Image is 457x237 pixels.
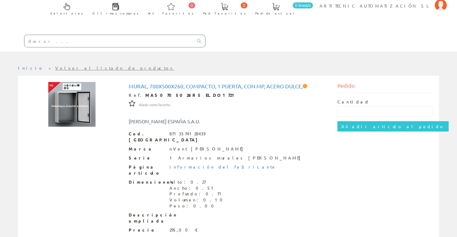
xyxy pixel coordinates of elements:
[169,227,198,233] div: 295,00 €
[129,83,329,89] h1: Mural, 700x500x260, compacto, 1 puerta, con MP, acero dulce,
[129,146,165,152] span: Marca
[169,197,226,203] div: Volumen: 0.10
[255,10,296,16] span: Pedido actual
[169,131,205,137] div: 8713574128439
[92,10,139,16] span: Últimas compras
[139,102,170,107] a: Añadir como favorito
[241,2,247,8] span: 0
[129,92,329,98] div: Ref.
[169,185,226,191] div: Ancho: 0.51
[18,65,44,71] a: Inicio
[129,155,165,161] span: Serie
[169,191,226,197] div: Profundo: 0.71
[50,10,83,16] span: Selectores
[148,10,194,16] span: Art. favoritos
[145,92,237,98] strong: MAS0705026R5 ELDO1721
[169,146,246,152] div: nVent [PERSON_NAME]
[337,99,369,105] label: Cantidad
[188,2,195,8] span: 0
[55,65,175,71] a: Volver al listado de productos
[169,164,276,169] a: Información del fabricante
[24,35,193,47] input: Buscar ...
[169,155,304,161] div: 1 Armarios murales [PERSON_NAME]
[337,82,433,93] div: Pedido
[124,118,246,125] div: [PERSON_NAME] ESPAÑA S.A.U.
[129,227,165,233] span: Precio
[203,10,246,16] span: Ped. favoritos
[129,164,165,176] span: Página artículo
[320,3,432,9] span: ARTITECNIC AUTOMATIZACIÓN SL
[337,121,449,131] input: Añadir artículo al pedido
[129,212,165,224] span: Descripción ampliada
[169,179,226,185] div: Alto: 0.27
[129,179,165,185] span: Dimensiones
[169,203,226,209] div: Peso: 0.00
[48,82,96,127] img: Foto artículo Mural, 700x500x260, compacto, 1 puerta, con MP, acero dulce, (157.56302521008x150)
[139,103,170,107] span: Añadir como favorito
[293,2,313,8] span: 0 línea/s
[129,131,165,143] span: Cod. [GEOGRAPHIC_DATA]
